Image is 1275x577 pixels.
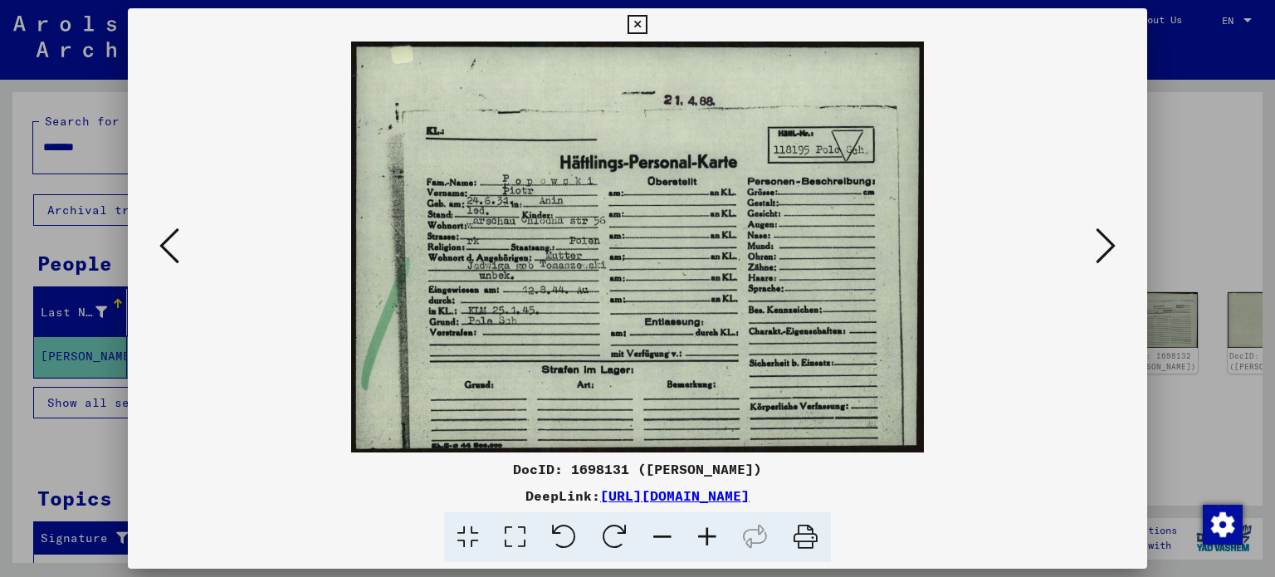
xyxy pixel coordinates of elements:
[128,486,1148,506] div: DeepLink:
[1203,505,1243,545] img: Change consent
[1202,504,1242,544] div: Change consent
[128,459,1148,479] div: DocID: 1698131 ([PERSON_NAME])
[600,487,750,504] a: [URL][DOMAIN_NAME]
[184,42,1092,452] img: 001.jpg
